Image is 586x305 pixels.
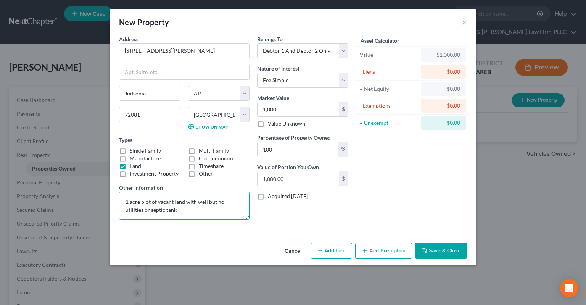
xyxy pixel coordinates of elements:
label: Manufactured [130,155,164,162]
label: Single Family [130,147,161,155]
div: - Liens [360,68,417,76]
label: Condominium [199,155,233,162]
input: 0.00 [258,171,339,186]
input: Enter address... [119,44,249,58]
span: Address [119,36,138,42]
label: Market Value [257,94,289,102]
button: × [462,18,467,27]
label: Land [130,162,141,170]
label: Value Unknown [268,120,305,127]
div: $0.00 [427,119,460,127]
label: Nature of Interest [257,65,299,73]
span: Belongs To [257,36,283,42]
button: Add Lien [311,243,352,259]
input: Enter zip... [119,107,180,122]
div: Value [360,51,417,59]
label: Multi Family [199,147,229,155]
div: New Property [119,17,169,27]
div: $0.00 [427,102,460,110]
div: $1,000.00 [427,51,460,59]
input: 0.00 [258,142,338,157]
label: Acquired [DATE] [268,192,308,200]
div: % [338,142,348,157]
label: Types [119,136,132,144]
div: $0.00 [427,68,460,76]
button: Save & Close [415,243,467,259]
div: = Unexempt [360,119,417,127]
label: Other [199,170,213,178]
label: Value of Portion You Own [257,163,319,171]
div: Open Intercom Messenger [560,279,578,297]
button: Add Exemption [355,243,412,259]
input: Enter city... [119,86,180,101]
input: 0.00 [258,102,339,117]
div: $0.00 [427,85,460,93]
button: Cancel [279,244,307,259]
div: = Net Equity [360,85,417,93]
div: $ [339,102,348,117]
a: Show on Map [188,124,228,130]
div: - Exemptions [360,102,417,110]
input: Apt, Suite, etc... [119,65,249,79]
label: Other information [119,184,163,192]
div: $ [339,171,348,186]
label: Timeshare [199,162,224,170]
label: Asset Calculator [361,37,399,45]
label: Investment Property [130,170,179,178]
label: Percentage of Property Owned [257,134,331,142]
